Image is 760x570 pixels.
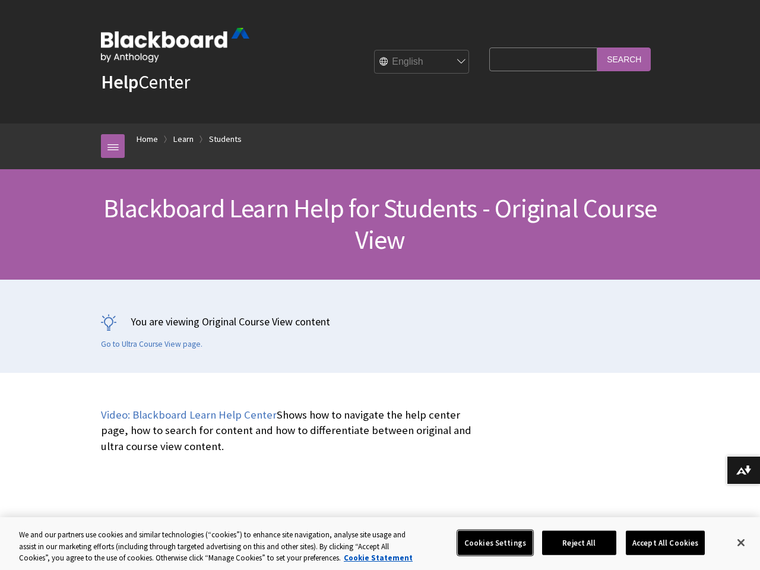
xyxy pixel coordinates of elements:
[626,530,705,555] button: Accept All Cookies
[344,553,413,563] a: More information about your privacy, opens in a new tab
[458,530,533,555] button: Cookies Settings
[19,529,418,564] div: We and our partners use cookies and similar technologies (“cookies”) to enhance site navigation, ...
[542,530,616,555] button: Reject All
[728,530,754,556] button: Close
